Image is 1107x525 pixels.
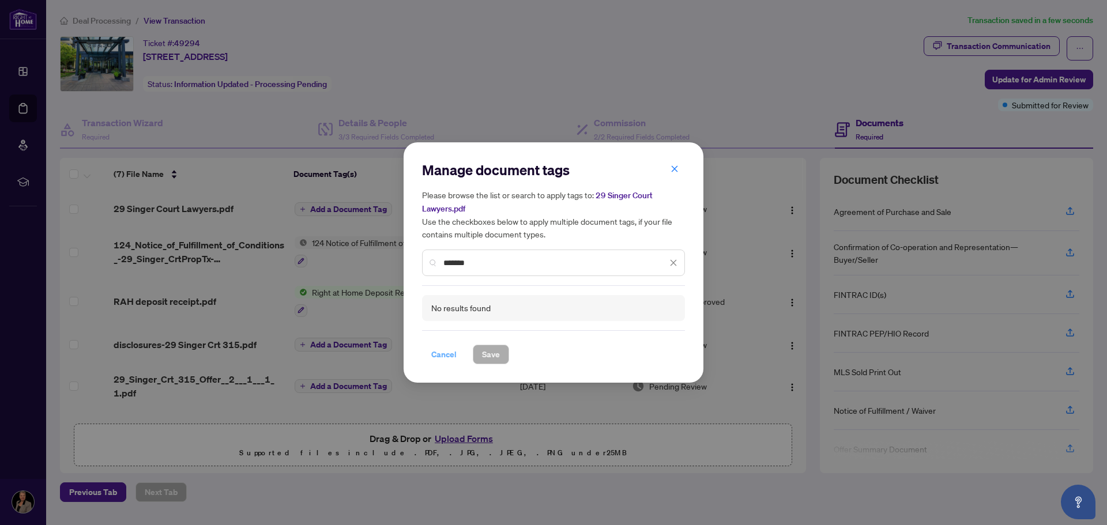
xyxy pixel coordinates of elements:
[422,188,685,240] h5: Please browse the list or search to apply tags to: Use the checkboxes below to apply multiple doc...
[473,345,509,364] button: Save
[669,259,677,267] span: close
[671,165,679,173] span: close
[431,345,457,364] span: Cancel
[1061,485,1095,519] button: Open asap
[422,345,466,364] button: Cancel
[431,302,491,315] div: No results found
[422,190,653,214] span: 29 Singer Court Lawyers.pdf
[422,161,685,179] h2: Manage document tags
